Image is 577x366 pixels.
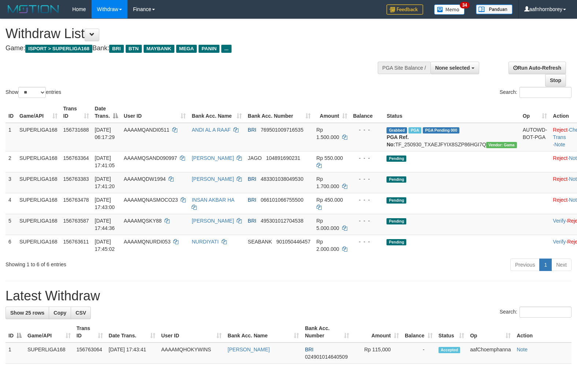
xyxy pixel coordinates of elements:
[63,218,89,224] span: 156763587
[519,87,572,98] input: Search:
[430,62,479,74] button: None selected
[352,322,402,343] th: Amount: activate to sort column ascending
[192,176,234,182] a: [PERSON_NAME]
[553,155,567,161] a: Reject
[192,127,230,133] a: ANDI AL A RAAF
[5,322,25,343] th: ID: activate to sort column descending
[353,196,381,204] div: - - -
[384,123,519,151] td: TF_250930_TXAEJFYIX8SZP86HGI7Q
[350,102,384,123] th: Balance
[467,322,514,343] th: Op: activate to sort column ascending
[353,154,381,162] div: - - -
[16,235,60,256] td: SUPERLIGA168
[16,172,60,193] td: SUPERLIGA168
[5,343,25,364] td: 1
[435,65,470,71] span: None selected
[158,322,225,343] th: User ID: activate to sort column ascending
[545,74,566,87] a: Stop
[18,87,46,98] select: Showentries
[460,2,470,8] span: 34
[248,197,256,203] span: BRI
[5,45,377,52] h4: Game: Bank:
[378,62,430,74] div: PGA Site Balance /
[386,4,423,15] img: Feedback.jpg
[353,217,381,224] div: - - -
[514,322,572,343] th: Action
[553,197,567,203] a: Reject
[554,142,565,147] a: Note
[221,45,231,53] span: ...
[386,197,406,204] span: Pending
[317,197,343,203] span: Rp 450.000
[476,4,513,14] img: panduan.png
[317,176,339,189] span: Rp 1.700.000
[124,239,171,245] span: AAAAMQNURDI053
[553,218,566,224] a: Verify
[386,239,406,245] span: Pending
[317,127,339,140] span: Rp 1.500.000
[5,307,49,319] a: Show 25 rows
[260,176,303,182] span: Copy 483301038049530 to clipboard
[5,87,61,98] label: Show entries
[402,343,436,364] td: -
[519,307,572,318] input: Search:
[305,354,348,360] span: Copy 024901014640509 to clipboard
[520,123,550,151] td: AUTOWD-BOT-PGA
[192,155,234,161] a: [PERSON_NAME]
[302,322,352,343] th: Bank Acc. Number: activate to sort column ascending
[248,218,256,224] span: BRI
[467,343,514,364] td: aafChoemphanna
[386,155,406,162] span: Pending
[95,127,115,140] span: [DATE] 06:17:29
[266,155,300,161] span: Copy 104891690231 to clipboard
[121,102,189,123] th: User ID: activate to sort column ascending
[260,197,303,203] span: Copy 066101066755500 to clipboard
[74,322,106,343] th: Trans ID: activate to sort column ascending
[53,310,66,316] span: Copy
[520,102,550,123] th: Op: activate to sort column ascending
[260,127,303,133] span: Copy 769501009716535 to clipboard
[5,258,235,268] div: Showing 1 to 6 of 6 entries
[553,176,567,182] a: Reject
[5,151,16,172] td: 2
[158,343,225,364] td: AAAAMQHOKYWINS
[248,155,262,161] span: JAGO
[386,176,406,183] span: Pending
[352,343,402,364] td: Rp 115,000
[402,322,436,343] th: Balance: activate to sort column ascending
[126,45,142,53] span: BTN
[5,193,16,214] td: 4
[63,176,89,182] span: 156763383
[276,239,310,245] span: Copy 901050446457 to clipboard
[517,347,528,352] a: Note
[248,127,256,133] span: BRI
[106,322,158,343] th: Date Trans.: activate to sort column ascending
[124,197,178,203] span: AAAAMQNASMOCO23
[353,175,381,183] div: - - -
[192,218,234,224] a: [PERSON_NAME]
[305,347,313,352] span: BRI
[353,126,381,133] div: - - -
[124,127,170,133] span: AAAAMQANDI0511
[124,218,162,224] span: AAAAMQSKY88
[386,127,407,133] span: Grabbed
[189,102,245,123] th: Bank Acc. Name: activate to sort column ascending
[228,347,270,352] a: [PERSON_NAME]
[95,155,115,168] span: [DATE] 17:41:05
[10,310,44,316] span: Show 25 rows
[436,322,467,343] th: Status: activate to sort column ascending
[95,176,115,189] span: [DATE] 17:41:20
[74,343,106,364] td: 156763064
[16,193,60,214] td: SUPERLIGA168
[49,307,71,319] a: Copy
[386,134,408,147] b: PGA Ref. No:
[248,176,256,182] span: BRI
[5,235,16,256] td: 6
[500,87,572,98] label: Search:
[63,127,89,133] span: 156731688
[434,4,465,15] img: Button%20Memo.svg
[109,45,123,53] span: BRI
[63,197,89,203] span: 156763478
[386,218,406,224] span: Pending
[199,45,219,53] span: PANIN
